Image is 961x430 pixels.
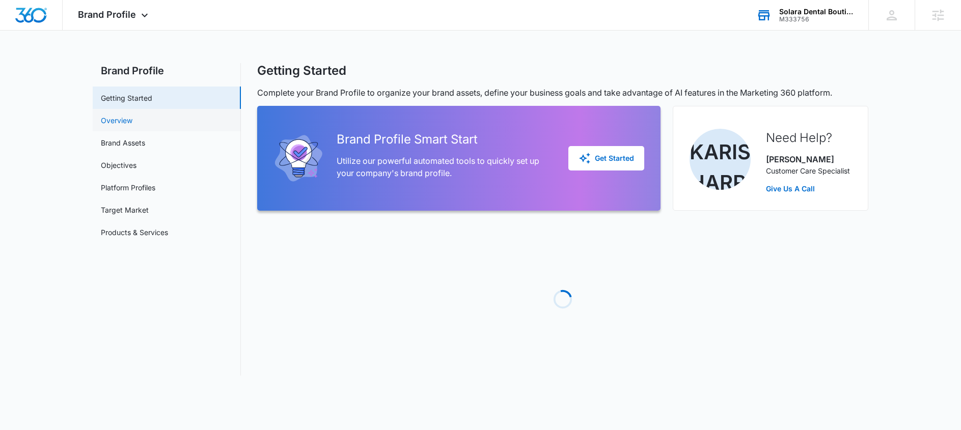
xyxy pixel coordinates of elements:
[766,165,850,176] p: Customer Care Specialist
[766,129,850,147] h2: Need Help?
[101,160,136,170] a: Objectives
[337,155,552,179] p: Utilize our powerful automated tools to quickly set up your company's brand profile.
[690,129,751,190] img: Karissa Harris
[766,183,850,194] a: Give Us A Call
[779,16,854,23] div: account id
[766,153,850,165] p: [PERSON_NAME]
[93,63,241,78] h2: Brand Profile
[337,130,552,149] h2: Brand Profile Smart Start
[257,87,868,99] p: Complete your Brand Profile to organize your brand assets, define your business goals and take ad...
[779,8,854,16] div: account name
[579,152,634,164] div: Get Started
[78,9,136,20] span: Brand Profile
[101,93,152,103] a: Getting Started
[257,63,346,78] h1: Getting Started
[568,146,644,170] button: Get Started
[101,205,149,215] a: Target Market
[101,115,132,126] a: Overview
[101,182,155,193] a: Platform Profiles
[101,227,168,238] a: Products & Services
[101,137,145,148] a: Brand Assets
